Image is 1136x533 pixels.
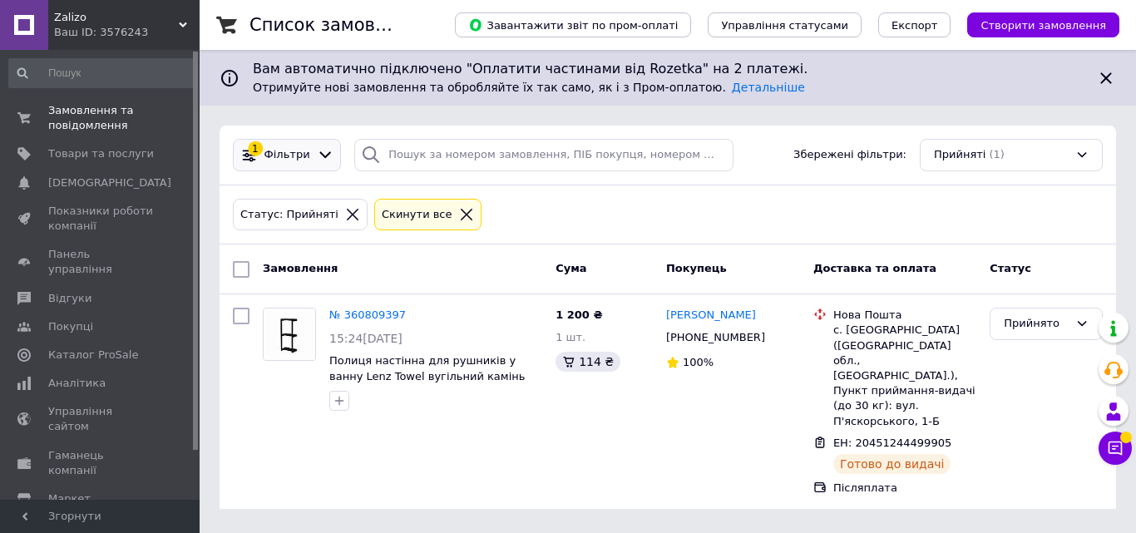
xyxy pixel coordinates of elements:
[264,308,315,360] img: Фото товару
[248,141,263,156] div: 1
[8,58,196,88] input: Пошук
[556,331,585,343] span: 1 шт.
[253,60,1083,79] span: Вам автоматично підключено "Оплатити частинами від Rozetka" на 2 платежі.
[989,148,1004,160] span: (1)
[556,308,602,321] span: 1 200 ₴
[48,404,154,434] span: Управління сайтом
[249,15,418,35] h1: Список замовлень
[378,206,456,224] div: Cкинути все
[237,206,342,224] div: Статус: Прийняті
[833,454,951,474] div: Готово до видачі
[833,437,951,449] span: ЕН: 20451244499905
[54,10,179,25] span: Zalizo
[666,308,756,323] a: [PERSON_NAME]
[934,147,985,163] span: Прийняті
[329,308,406,321] a: № 360809397
[48,376,106,391] span: Аналітика
[951,18,1119,31] a: Створити замовлення
[48,247,154,277] span: Панель управління
[967,12,1119,37] button: Створити замовлення
[54,25,200,40] div: Ваш ID: 3576243
[329,354,525,382] a: Полиця настінна для рушників у ванну Lenz Towel вугільний камінь
[263,308,316,361] a: Фото товару
[48,319,93,334] span: Покупці
[48,491,91,506] span: Маркет
[1004,315,1069,333] div: Прийнято
[354,139,733,171] input: Пошук за номером замовлення, ПІБ покупця, номером телефону, Email, номером накладної
[48,204,154,234] span: Показники роботи компанії
[813,262,936,274] span: Доставка та оплата
[878,12,951,37] button: Експорт
[48,175,171,190] span: [DEMOGRAPHIC_DATA]
[683,356,714,368] span: 100%
[48,291,91,306] span: Відгуки
[833,323,976,428] div: с. [GEOGRAPHIC_DATA] ([GEOGRAPHIC_DATA] обл., [GEOGRAPHIC_DATA].), Пункт приймання-видачі (до 30 ...
[663,327,768,348] div: [PHONE_NUMBER]
[708,12,862,37] button: Управління статусами
[48,348,138,363] span: Каталог ProSale
[980,19,1106,32] span: Створити замовлення
[253,81,805,94] span: Отримуйте нові замовлення та обробляйте їх так само, як і з Пром-оплатою.
[264,147,310,163] span: Фільтри
[793,147,906,163] span: Збережені фільтри:
[990,262,1031,274] span: Статус
[48,103,154,133] span: Замовлення та повідомлення
[48,448,154,478] span: Гаманець компанії
[833,481,976,496] div: Післяплата
[263,262,338,274] span: Замовлення
[1099,432,1132,465] button: Чат з покупцем
[556,352,620,372] div: 114 ₴
[556,262,586,274] span: Cума
[455,12,691,37] button: Завантажити звіт по пром-оплаті
[892,19,938,32] span: Експорт
[732,81,805,94] a: Детальніше
[468,17,678,32] span: Завантажити звіт по пром-оплаті
[48,146,154,161] span: Товари та послуги
[329,332,403,345] span: 15:24[DATE]
[833,308,976,323] div: Нова Пошта
[666,262,727,274] span: Покупець
[721,19,848,32] span: Управління статусами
